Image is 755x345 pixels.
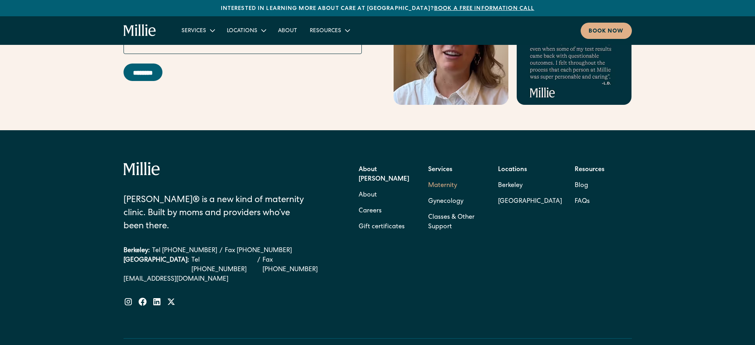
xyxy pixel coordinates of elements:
[575,178,588,194] a: Blog
[182,27,206,35] div: Services
[434,6,534,12] a: Book a free information call
[191,256,255,275] a: Tel [PHONE_NUMBER]
[272,24,303,37] a: About
[428,178,457,194] a: Maternity
[220,246,222,256] div: /
[498,194,562,210] a: [GEOGRAPHIC_DATA]
[575,194,590,210] a: FAQs
[124,275,328,284] a: [EMAIL_ADDRESS][DOMAIN_NAME]
[359,167,409,183] strong: About [PERSON_NAME]
[303,24,355,37] div: Resources
[124,246,150,256] div: Berkeley:
[498,178,562,194] a: Berkeley
[428,194,463,210] a: Gynecology
[428,167,452,173] strong: Services
[359,187,377,203] a: About
[359,219,405,235] a: Gift certificates
[124,256,189,275] div: [GEOGRAPHIC_DATA]:
[263,256,328,275] a: Fax [PHONE_NUMBER]
[152,246,217,256] a: Tel [PHONE_NUMBER]
[175,24,220,37] div: Services
[124,24,156,37] a: home
[227,27,257,35] div: Locations
[359,203,382,219] a: Careers
[124,194,311,233] div: [PERSON_NAME]® is a new kind of maternity clinic. Built by moms and providers who’ve been there.
[428,210,485,235] a: Classes & Other Support
[220,24,272,37] div: Locations
[225,246,292,256] a: Fax [PHONE_NUMBER]
[257,256,260,275] div: /
[589,27,624,36] div: Book now
[581,23,632,39] a: Book now
[575,167,604,173] strong: Resources
[498,167,527,173] strong: Locations
[310,27,341,35] div: Resources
